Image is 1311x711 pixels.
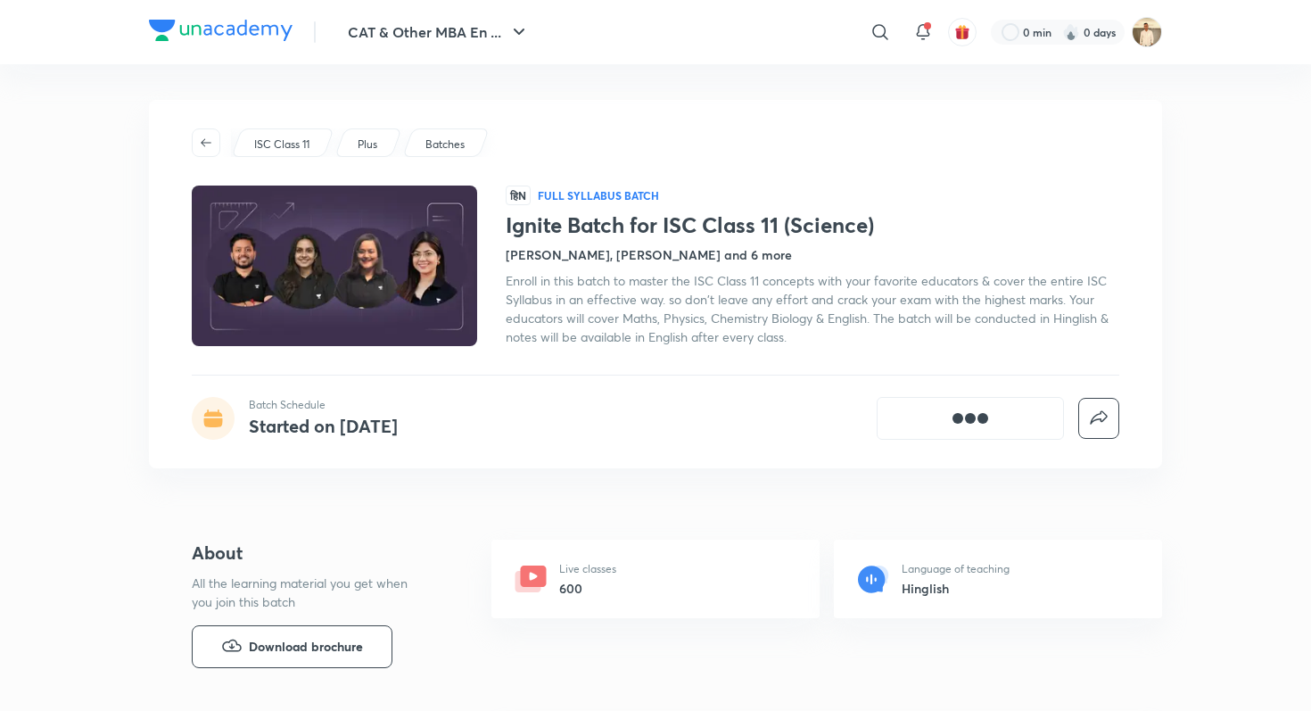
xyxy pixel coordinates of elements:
[149,20,293,41] img: Company Logo
[254,136,309,153] p: ISC Class 11
[1062,23,1080,41] img: streak
[506,186,531,205] span: हिN
[902,561,1010,577] p: Language of teaching
[249,414,398,438] h4: Started on [DATE]
[948,18,977,46] button: avatar
[192,625,392,668] button: Download brochure
[249,637,363,657] span: Download brochure
[358,136,377,153] p: Plus
[1132,17,1162,47] img: Chandrakant Deshmukh
[423,136,468,153] a: Batches
[249,397,398,413] p: Batch Schedule
[189,184,480,348] img: Thumbnail
[506,212,1119,238] h1: Ignite Batch for ISC Class 11 (Science)
[337,14,540,50] button: CAT & Other MBA En ...
[559,579,616,598] h6: 600
[149,20,293,45] a: Company Logo
[425,136,465,153] p: Batches
[355,136,381,153] a: Plus
[877,397,1064,440] button: [object Object]
[506,272,1109,345] span: Enroll in this batch to master the ISC Class 11 concepts with your favorite educators & cover the...
[192,574,422,611] p: All the learning material you get when you join this batch
[506,245,792,264] h4: [PERSON_NAME], [PERSON_NAME] and 6 more
[251,136,313,153] a: ISC Class 11
[192,540,434,566] h4: About
[954,24,970,40] img: avatar
[902,579,1010,598] h6: Hinglish
[559,561,616,577] p: Live classes
[538,188,659,203] p: Full Syllabus Batch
